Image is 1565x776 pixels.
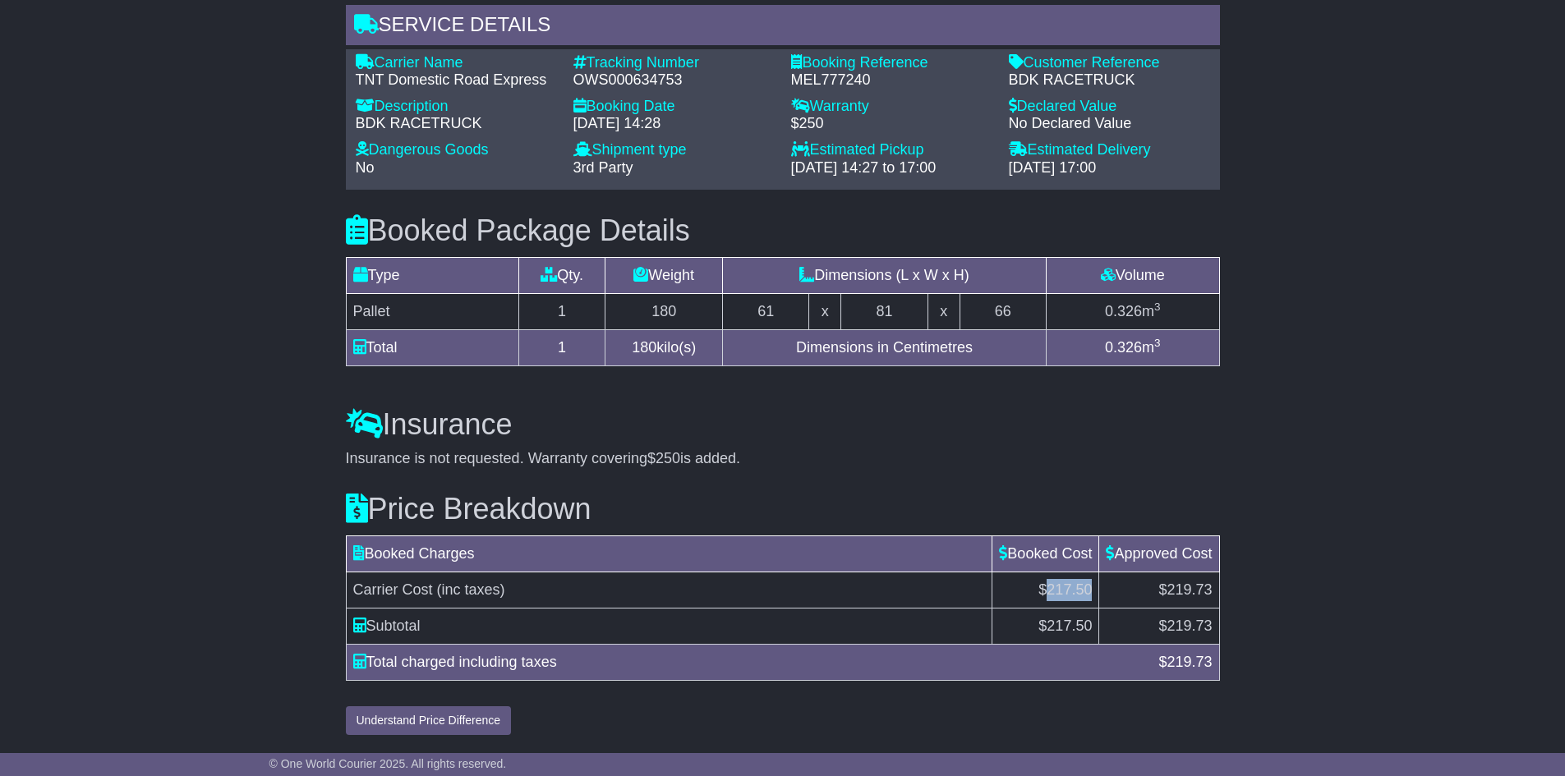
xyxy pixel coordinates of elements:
[1158,581,1212,598] span: $219.73
[960,293,1046,329] td: 66
[346,608,992,644] td: Subtotal
[437,581,505,598] span: (inc taxes)
[841,293,927,329] td: 81
[1009,141,1210,159] div: Estimated Delivery
[346,706,512,735] button: Understand Price Difference
[518,257,605,293] td: Qty.
[346,5,1220,49] div: Service Details
[346,293,518,329] td: Pallet
[1047,618,1092,634] span: 217.50
[1009,98,1210,116] div: Declared Value
[723,293,809,329] td: 61
[723,257,1047,293] td: Dimensions (L x W x H)
[346,214,1220,247] h3: Booked Package Details
[605,257,723,293] td: Weight
[1154,301,1161,313] sup: 3
[605,329,723,365] td: kilo(s)
[927,293,960,329] td: x
[809,293,841,329] td: x
[1105,339,1142,356] span: 0.326
[1046,293,1219,329] td: m
[573,71,775,90] div: OWS000634753
[353,581,433,598] span: Carrier Cost
[346,450,1220,468] div: Insurance is not requested. Warranty covering is added.
[1009,54,1210,72] div: Customer Reference
[573,98,775,116] div: Booking Date
[1154,337,1161,349] sup: 3
[1099,535,1219,572] td: Approved Cost
[356,115,557,133] div: BDK RACETRUCK
[791,159,992,177] div: [DATE] 14:27 to 17:00
[647,450,680,466] span: $250
[356,54,557,72] div: Carrier Name
[605,293,723,329] td: 180
[346,257,518,293] td: Type
[1150,651,1220,673] div: $
[1046,257,1219,293] td: Volume
[573,115,775,133] div: [DATE] 14:28
[791,98,992,116] div: Warranty
[573,159,633,176] span: 3rd Party
[269,757,507,770] span: © One World Courier 2025. All rights reserved.
[356,141,557,159] div: Dangerous Goods
[346,329,518,365] td: Total
[1167,618,1212,634] span: 219.73
[1105,303,1142,319] span: 0.326
[346,535,992,572] td: Booked Charges
[632,339,656,356] span: 180
[992,535,1099,572] td: Booked Cost
[573,54,775,72] div: Tracking Number
[1009,115,1210,133] div: No Declared Value
[1009,159,1210,177] div: [DATE] 17:00
[573,141,775,159] div: Shipment type
[1009,71,1210,90] div: BDK RACETRUCK
[346,408,1220,441] h3: Insurance
[356,159,375,176] span: No
[1167,654,1212,670] span: 219.73
[1099,608,1219,644] td: $
[791,115,992,133] div: $250
[1046,329,1219,365] td: m
[1038,581,1092,598] span: $217.50
[345,651,1151,673] div: Total charged including taxes
[791,54,992,72] div: Booking Reference
[346,493,1220,526] h3: Price Breakdown
[791,141,992,159] div: Estimated Pickup
[518,293,605,329] td: 1
[356,98,557,116] div: Description
[791,71,992,90] div: MEL777240
[356,71,557,90] div: TNT Domestic Road Express
[518,329,605,365] td: 1
[992,608,1099,644] td: $
[723,329,1047,365] td: Dimensions in Centimetres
